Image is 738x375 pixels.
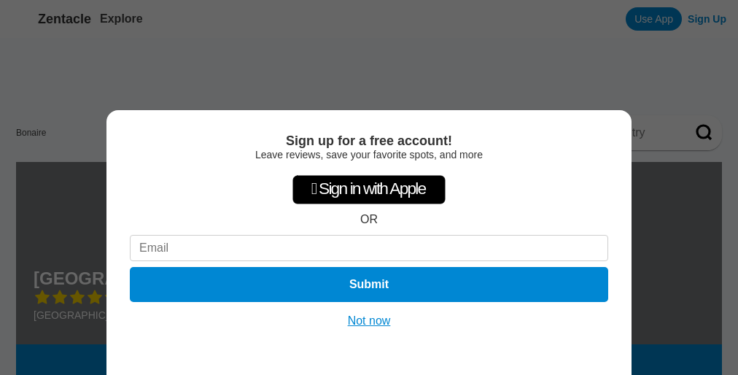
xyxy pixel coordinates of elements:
[360,213,378,226] div: OR
[130,134,608,149] div: Sign up for a free account!
[130,149,608,161] div: Leave reviews, save your favorite spots, and more
[130,235,608,261] input: Email
[292,175,446,204] div: Sign in with Apple
[343,314,395,328] button: Not now
[130,267,608,302] button: Submit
